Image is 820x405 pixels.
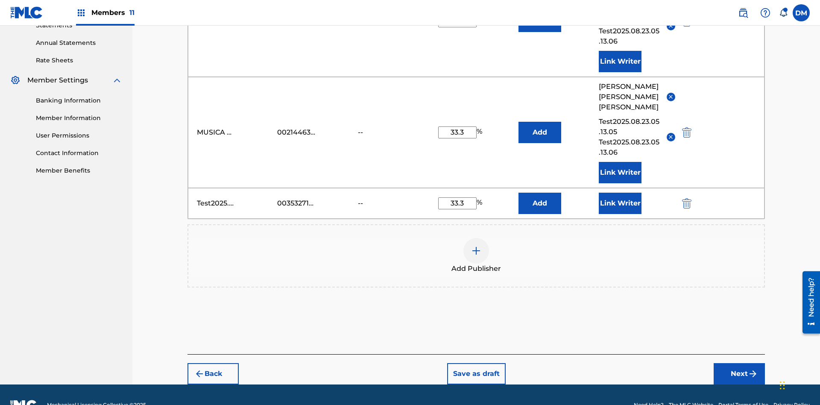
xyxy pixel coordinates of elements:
[793,4,810,21] div: User Menu
[599,193,641,214] button: Link Writer
[187,363,239,384] button: Back
[10,6,43,19] img: MLC Logo
[129,9,135,17] span: 11
[76,8,86,18] img: Top Rightsholders
[36,149,122,158] a: Contact Information
[447,363,506,384] button: Save as draft
[599,51,641,72] button: Link Writer
[477,197,484,209] span: %
[796,268,820,338] iframe: Resource Center
[738,8,748,18] img: search
[599,6,660,47] span: Test2025.08.23.05.13.05 Test2025.08.23.05.13.06
[757,4,774,21] div: Help
[668,23,674,29] img: remove-from-list-button
[682,127,691,138] img: 12a2ab48e56ec057fbd8.svg
[91,8,135,18] span: Members
[194,369,205,379] img: 7ee5dd4eb1f8a8e3ef2f.svg
[36,96,122,105] a: Banking Information
[599,82,660,112] span: [PERSON_NAME] [PERSON_NAME] [PERSON_NAME]
[518,122,561,143] button: Add
[779,9,788,17] div: Notifications
[36,114,122,123] a: Member Information
[748,369,758,379] img: f7272a7cc735f4ea7f67.svg
[780,373,785,398] div: Drag
[36,166,122,175] a: Member Benefits
[10,75,20,85] img: Member Settings
[682,198,691,208] img: 12a2ab48e56ec057fbd8.svg
[27,75,88,85] span: Member Settings
[36,56,122,65] a: Rate Sheets
[668,134,674,140] img: remove-from-list-button
[471,246,481,256] img: add
[36,131,122,140] a: User Permissions
[714,363,765,384] button: Next
[477,126,484,138] span: %
[599,162,641,183] button: Link Writer
[668,94,674,100] img: remove-from-list-button
[112,75,122,85] img: expand
[518,193,561,214] button: Add
[735,4,752,21] a: Public Search
[599,117,660,158] span: Test2025.08.23.05.13.05 Test2025.08.23.05.13.06
[760,8,770,18] img: help
[36,38,122,47] a: Annual Statements
[777,364,820,405] iframe: Chat Widget
[451,264,501,274] span: Add Publisher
